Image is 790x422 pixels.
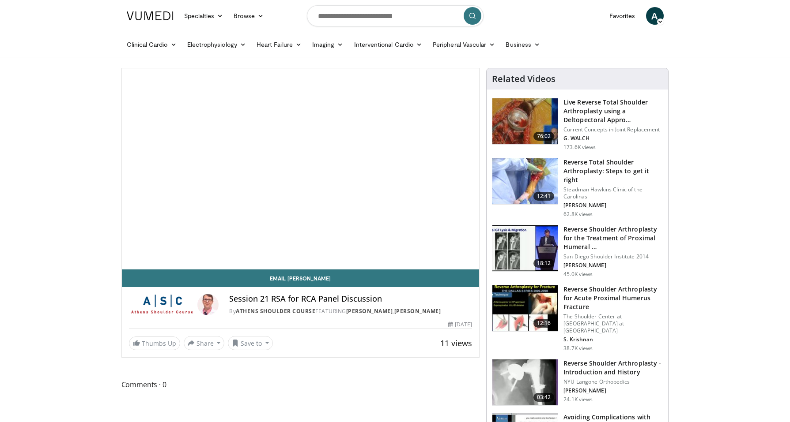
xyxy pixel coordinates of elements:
p: 45.0K views [563,271,593,278]
span: 18:12 [533,259,555,268]
button: Share [184,336,225,350]
span: 03:42 [533,393,555,402]
p: [PERSON_NAME] [563,202,663,209]
p: 38.7K views [563,345,593,352]
span: 12:16 [533,319,555,328]
p: 24.1K views [563,396,593,403]
a: Imaging [307,36,349,53]
a: Thumbs Up [129,336,180,350]
a: Specialties [179,7,229,25]
p: San Diego Shoulder Institute 2014 [563,253,663,260]
a: 12:41 Reverse Total Shoulder Arthroplasty: Steps to get it right Steadman Hawkins Clinic of the C... [492,158,663,218]
a: 12:16 Reverse Shoulder Arthroplasty for Acute Proximal Humerus Fracture The Shoulder Center at [G... [492,285,663,352]
span: Comments 0 [121,379,480,390]
img: 326034_0000_1.png.150x105_q85_crop-smart_upscale.jpg [492,158,558,204]
img: Q2xRg7exoPLTwO8X4xMDoxOjA4MTsiGN.150x105_q85_crop-smart_upscale.jpg [492,225,558,271]
video-js: Video Player [122,68,480,269]
h3: Reverse Shoulder Arthroplasty - Introduction and History [563,359,663,377]
div: [DATE] [448,321,472,329]
a: Email [PERSON_NAME] [122,269,480,287]
span: 11 views [440,338,472,348]
img: zucker_4.png.150x105_q85_crop-smart_upscale.jpg [492,359,558,405]
a: Electrophysiology [182,36,251,53]
p: G. WALCH [563,135,663,142]
span: 12:41 [533,192,555,201]
a: A [646,7,664,25]
h3: Live Reverse Total Shoulder Arthroplasty using a Deltopectoral Appro… [563,98,663,124]
a: [PERSON_NAME] [346,307,393,315]
p: 173.6K views [563,144,596,151]
a: Interventional Cardio [349,36,428,53]
h3: Reverse Shoulder Arthroplasty for Acute Proximal Humerus Fracture [563,285,663,311]
img: butch_reverse_arthroplasty_3.png.150x105_q85_crop-smart_upscale.jpg [492,285,558,331]
h4: Related Videos [492,74,556,84]
h3: Reverse Shoulder Arthroplasty for the Treatment of Proximal Humeral … [563,225,663,251]
img: Athens Shoulder Course [129,294,194,315]
button: Save to [228,336,273,350]
a: 18:12 Reverse Shoulder Arthroplasty for the Treatment of Proximal Humeral … San Diego Shoulder In... [492,225,663,278]
p: 62.8K views [563,211,593,218]
a: 03:42 Reverse Shoulder Arthroplasty - Introduction and History NYU Langone Orthopedics [PERSON_NA... [492,359,663,406]
input: Search topics, interventions [307,5,484,26]
a: [PERSON_NAME] [394,307,441,315]
a: Peripheral Vascular [427,36,500,53]
p: Steadman Hawkins Clinic of the Carolinas [563,186,663,200]
a: Business [500,36,545,53]
a: Athens Shoulder Course [236,307,315,315]
img: Avatar [197,294,219,315]
a: Clinical Cardio [121,36,182,53]
a: Favorites [604,7,641,25]
a: Heart Failure [251,36,307,53]
img: VuMedi Logo [127,11,174,20]
a: Browse [228,7,269,25]
p: [PERSON_NAME] [563,262,663,269]
p: S. Krishnan [563,336,663,343]
h3: Reverse Total Shoulder Arthroplasty: Steps to get it right [563,158,663,184]
div: By FEATURING , [229,307,472,315]
p: [PERSON_NAME] [563,387,663,394]
p: The Shoulder Center at [GEOGRAPHIC_DATA] at [GEOGRAPHIC_DATA] [563,313,663,334]
img: 684033_3.png.150x105_q85_crop-smart_upscale.jpg [492,98,558,144]
p: Current Concepts in Joint Replacement [563,126,663,133]
span: 76:02 [533,132,555,141]
p: NYU Langone Orthopedics [563,378,663,385]
h4: Session 21 RSA for RCA Panel Discussion [229,294,472,304]
a: 76:02 Live Reverse Total Shoulder Arthroplasty using a Deltopectoral Appro… Current Concepts in J... [492,98,663,151]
